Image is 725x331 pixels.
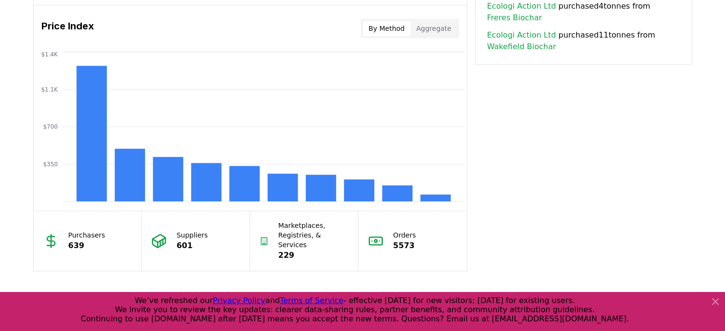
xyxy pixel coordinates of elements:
[43,123,58,130] tspan: $700
[393,230,416,240] p: Orders
[176,240,208,252] p: 601
[393,240,416,252] p: 5573
[41,86,58,93] tspan: $1.1K
[278,250,349,261] p: 229
[68,230,105,240] p: Purchasers
[487,0,680,24] span: purchased 4 tonnes from
[41,19,94,38] h3: Price Index
[487,41,556,53] a: Wakefield Biochar
[487,0,556,12] a: Ecologi Action Ltd
[363,21,410,36] button: By Method
[410,21,457,36] button: Aggregate
[487,29,556,41] a: Ecologi Action Ltd
[487,29,680,53] span: purchased 11 tonnes from
[487,12,542,24] a: Freres Biochar
[68,240,105,252] p: 639
[41,51,58,57] tspan: $1.4K
[278,221,349,250] p: Marketplaces, Registries, & Services
[176,230,208,240] p: Suppliers
[43,161,58,168] tspan: $350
